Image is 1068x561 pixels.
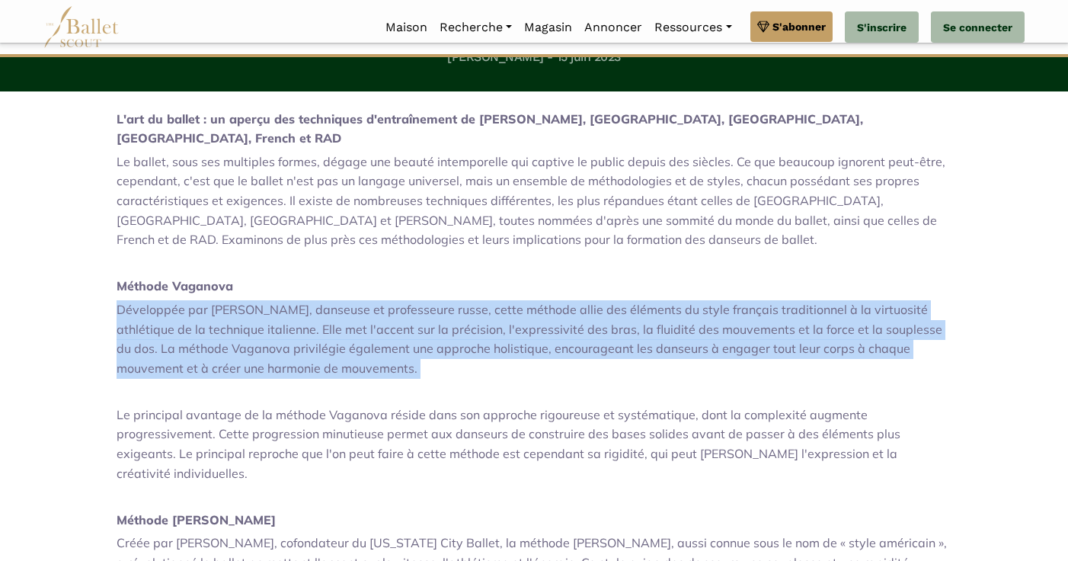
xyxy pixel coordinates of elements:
[117,111,863,146] font: L'art du ballet : un aperçu des techniques d'entraînement de [PERSON_NAME], [GEOGRAPHIC_DATA], [G...
[447,50,621,64] font: [PERSON_NAME] - 15 juin 2023
[117,278,233,293] font: Méthode Vaganova
[117,512,276,527] font: Méthode [PERSON_NAME]
[117,407,900,481] font: Le principal avantage de la méthode Vaganova réside dans son approche rigoureuse et systématique,...
[117,302,942,376] font: Développée par [PERSON_NAME], danseuse et professeure russe, cette méthode allie des éléments du ...
[117,154,945,247] font: Le ballet, sous ses multiples formes, dégage une beauté intemporelle qui captive le public depuis...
